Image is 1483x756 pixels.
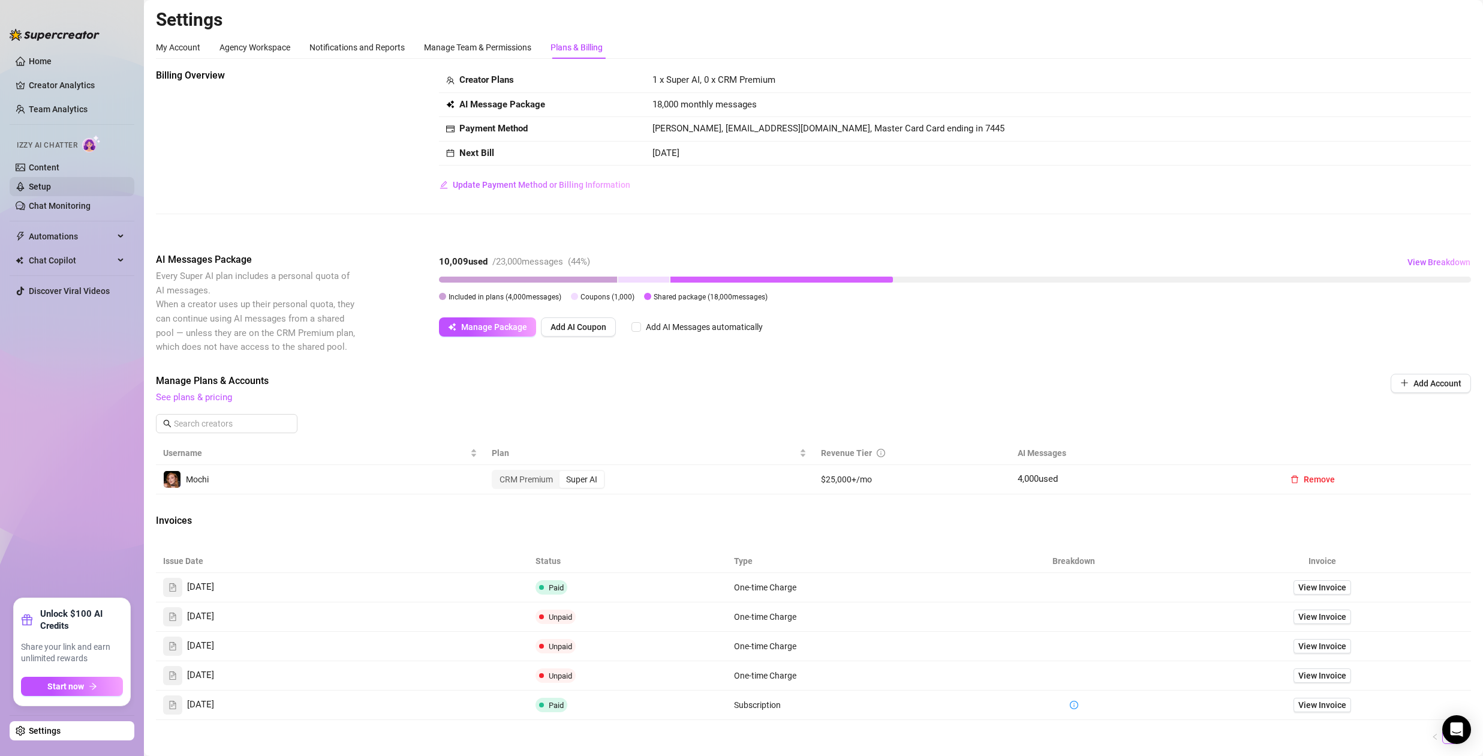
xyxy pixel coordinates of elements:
[47,682,84,691] span: Start now
[459,148,494,158] strong: Next Bill
[1294,580,1351,595] a: View Invoice
[974,550,1173,573] th: Breakdown
[646,320,763,334] div: Add AI Messages automatically
[1298,581,1346,594] span: View Invoice
[219,41,290,54] div: Agency Workspace
[446,125,455,133] span: credit-card
[1070,701,1078,709] span: info-circle
[21,614,33,626] span: gift
[446,149,455,157] span: calendar
[492,470,605,489] div: segmented control
[163,446,468,460] span: Username
[877,449,885,457] span: info-circle
[156,442,485,465] th: Username
[1294,698,1351,712] a: View Invoice
[10,29,100,41] img: logo-BBDzfeDw.svg
[459,99,545,110] strong: AI Message Package
[485,442,813,465] th: Plan
[734,641,796,651] span: One-time Charge
[29,726,61,736] a: Settings
[21,677,123,696] button: Start nowarrow-right
[814,465,1011,494] td: $25,000+/mo
[1010,442,1274,465] th: AI Messages
[453,180,630,190] span: Update Payment Method or Billing Information
[492,256,563,267] span: / 23,000 messages
[449,293,561,301] span: Included in plans ( 4,000 messages)
[821,448,872,458] span: Revenue Tier
[459,123,528,134] strong: Payment Method
[461,322,527,332] span: Manage Package
[156,392,232,403] a: See plans & pricing
[439,317,536,337] button: Manage Package
[549,583,564,592] span: Paid
[493,471,559,488] div: CRM Premium
[169,642,177,650] span: file-text
[29,76,125,95] a: Creator Analytics
[439,256,488,267] strong: 10,009 used
[446,76,455,85] span: team
[580,293,634,301] span: Coupons ( 1,000 )
[29,251,114,270] span: Chat Copilot
[734,671,796,680] span: One-time Charge
[727,550,975,573] th: Type
[528,550,727,573] th: Status
[169,613,177,621] span: file-text
[16,232,25,241] span: thunderbolt
[169,671,177,680] span: file-text
[1407,253,1471,272] button: View Breakdown
[1304,475,1335,484] span: Remove
[549,613,572,622] span: Unpaid
[1294,668,1351,683] a: View Invoice
[549,642,572,651] span: Unpaid
[21,641,123,665] span: Share your link and earn unlimited rewards
[164,471,181,488] img: Mochi
[187,580,214,595] span: [DATE]
[459,74,514,85] strong: Creator Plans
[1298,669,1346,682] span: View Invoice
[1391,374,1471,393] button: Add Account
[156,374,1309,388] span: Manage Plans & Accounts
[1442,715,1471,744] div: Open Intercom Messenger
[17,140,77,151] span: Izzy AI Chatter
[40,608,123,632] strong: Unlock $100 AI Credits
[1281,470,1344,489] button: Remove
[1298,610,1346,623] span: View Invoice
[424,41,531,54] div: Manage Team & Permissions
[1431,733,1439,740] span: left
[492,446,796,460] span: Plan
[568,256,590,267] span: ( 44 %)
[439,175,631,194] button: Update Payment Method or Billing Information
[156,271,355,352] span: Every Super AI plan includes a personal quota of AI messages. When a creator uses up their person...
[186,475,209,484] span: Mochi
[440,181,448,189] span: edit
[652,74,775,85] span: 1 x Super AI, 0 x CRM Premium
[187,610,214,624] span: [DATE]
[29,56,52,66] a: Home
[551,322,606,332] span: Add AI Coupon
[82,135,101,152] img: AI Chatter
[734,583,796,592] span: One-time Charge
[156,253,357,267] span: AI Messages Package
[654,293,768,301] span: Shared package ( 18,000 messages)
[309,41,405,54] div: Notifications and Reports
[652,123,1004,134] span: [PERSON_NAME], [EMAIL_ADDRESS][DOMAIN_NAME], Master Card Card ending in 7445
[156,550,528,573] th: Issue Date
[187,698,214,712] span: [DATE]
[1294,639,1351,653] a: View Invoice
[549,701,564,710] span: Paid
[29,286,110,296] a: Discover Viral Videos
[169,583,177,592] span: file-text
[29,201,91,211] a: Chat Monitoring
[187,639,214,653] span: [DATE]
[1298,640,1346,653] span: View Invoice
[156,8,1471,31] h2: Settings
[1428,730,1442,744] li: Previous Page
[652,148,679,158] span: [DATE]
[1018,473,1058,484] span: 4,000 used
[1400,379,1409,387] span: plus
[734,700,781,710] span: Subscription
[1291,475,1299,484] span: delete
[29,227,114,246] span: Automations
[29,163,59,172] a: Content
[29,104,88,114] a: Team Analytics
